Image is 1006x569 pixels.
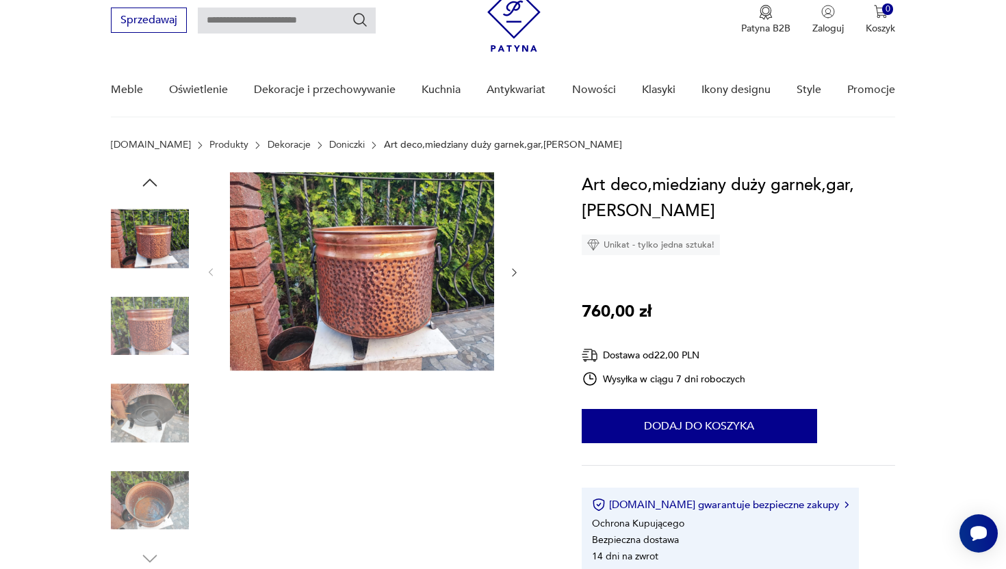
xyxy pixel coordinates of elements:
p: Art deco,miedziany duży garnek,gar,[PERSON_NAME] [384,140,622,150]
a: Meble [111,64,143,116]
a: Ikona medaluPatyna B2B [741,5,790,35]
p: 760,00 zł [582,299,652,325]
img: Ikona strzałki w prawo [844,501,849,508]
img: Zdjęcie produktu Art deco,miedziany duży garnek,gar,sagan [111,287,189,365]
div: Dostawa od 22,00 PLN [582,347,746,364]
img: Ikona koszyka [874,5,888,18]
a: Nowości [572,64,616,116]
a: Klasyki [642,64,675,116]
button: Dodaj do koszyka [582,409,817,443]
img: Zdjęcie produktu Art deco,miedziany duży garnek,gar,sagan [111,462,189,540]
button: [DOMAIN_NAME] gwarantuje bezpieczne zakupy [592,498,849,512]
h1: Art deco,miedziany duży garnek,gar,[PERSON_NAME] [582,172,896,224]
img: Ikona dostawy [582,347,598,364]
div: Unikat - tylko jedna sztuka! [582,235,720,255]
a: Dekoracje [268,140,311,150]
img: Zdjęcie produktu Art deco,miedziany duży garnek,gar,sagan [111,374,189,452]
a: Promocje [847,64,895,116]
button: 0Koszyk [866,5,895,35]
img: Ikona certyfikatu [592,498,606,512]
iframe: Smartsupp widget button [959,514,998,553]
a: Sprzedawaj [111,16,187,26]
a: Style [797,64,821,116]
button: Sprzedawaj [111,8,187,33]
button: Patyna B2B [741,5,790,35]
div: 0 [882,3,894,15]
a: Produkty [209,140,248,150]
p: Zaloguj [812,22,844,35]
img: Ikona medalu [759,5,773,20]
a: Doniczki [329,140,365,150]
img: Zdjęcie produktu Art deco,miedziany duży garnek,gar,sagan [111,200,189,278]
li: Ochrona Kupującego [592,517,684,530]
img: Ikona diamentu [587,239,599,251]
a: Kuchnia [422,64,461,116]
a: Ikony designu [701,64,771,116]
img: Zdjęcie produktu Art deco,miedziany duży garnek,gar,sagan [230,172,494,371]
p: Patyna B2B [741,22,790,35]
a: Antykwariat [487,64,545,116]
button: Zaloguj [812,5,844,35]
li: Bezpieczna dostawa [592,533,679,546]
div: Wysyłka w ciągu 7 dni roboczych [582,371,746,387]
img: Ikonka użytkownika [821,5,835,18]
p: Koszyk [866,22,895,35]
li: 14 dni na zwrot [592,550,658,563]
button: Szukaj [352,12,368,28]
a: [DOMAIN_NAME] [111,140,191,150]
a: Oświetlenie [169,64,228,116]
a: Dekoracje i przechowywanie [254,64,396,116]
